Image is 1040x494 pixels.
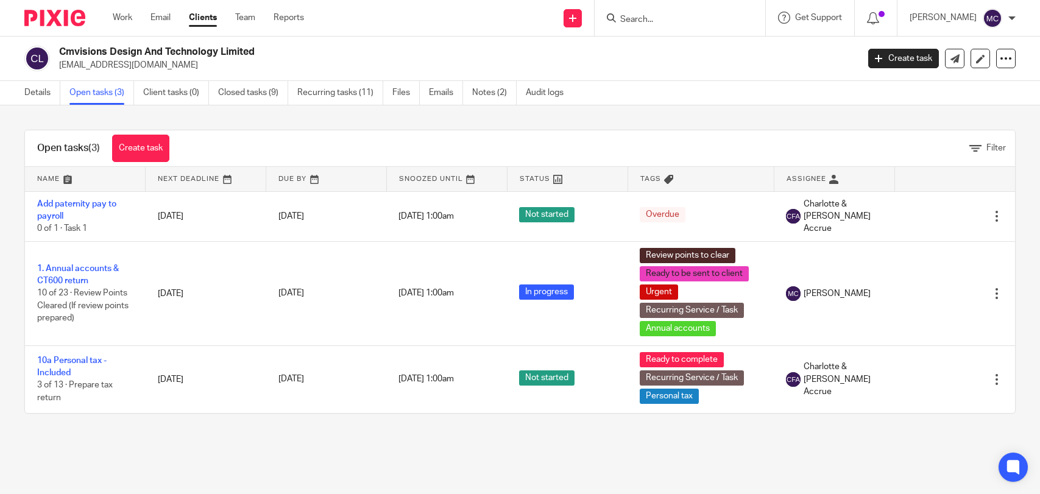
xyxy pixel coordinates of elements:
a: Email [150,12,171,24]
td: [DATE] [146,241,266,345]
span: [DATE] 1:00am [398,289,454,298]
a: Create task [112,135,169,162]
img: svg%3E [786,209,801,224]
span: Tags [640,175,661,182]
span: 10 of 23 · Review Points Cleared (If review points prepared) [37,289,129,322]
span: Charlotte & [PERSON_NAME] Accrue [804,361,882,398]
a: Details [24,81,60,105]
a: Clients [189,12,217,24]
p: [EMAIL_ADDRESS][DOMAIN_NAME] [59,59,850,71]
span: Snoozed Until [399,175,463,182]
span: Get Support [795,13,842,22]
span: [DATE] [278,375,304,384]
span: Recurring Service / Task [640,370,744,386]
span: [DATE] 1:00am [398,375,454,384]
h1: Open tasks [37,142,100,155]
img: svg%3E [786,286,801,301]
a: Closed tasks (9) [218,81,288,105]
a: Create task [868,49,939,68]
a: Notes (2) [472,81,517,105]
span: Not started [519,207,575,222]
a: Reports [274,12,304,24]
a: Files [392,81,420,105]
span: Annual accounts [640,321,716,336]
a: Team [235,12,255,24]
span: Urgent [640,284,678,300]
p: [PERSON_NAME] [910,12,977,24]
a: Emails [429,81,463,105]
span: Ready to be sent to client [640,266,749,281]
span: [DATE] [278,289,304,298]
img: Pixie [24,10,85,26]
a: Add paternity pay to payroll [37,200,116,221]
a: Open tasks (3) [69,81,134,105]
a: Audit logs [526,81,573,105]
span: Ready to complete [640,352,724,367]
td: [DATE] [146,345,266,413]
span: [DATE] 1:00am [398,212,454,221]
span: In progress [519,284,574,300]
h2: Cmvisions Design And Technology Limited [59,46,692,58]
img: svg%3E [786,372,801,387]
a: 10a Personal tax - Included [37,356,107,377]
span: Overdue [640,207,685,222]
span: 0 of 1 · Task 1 [37,224,87,233]
span: (3) [88,143,100,153]
a: Recurring tasks (11) [297,81,383,105]
span: [DATE] [278,212,304,221]
span: Not started [519,370,575,386]
span: Charlotte & [PERSON_NAME] Accrue [804,198,882,235]
td: [DATE] [146,191,266,241]
img: svg%3E [24,46,50,71]
img: svg%3E [983,9,1002,28]
span: Personal tax [640,389,699,404]
span: [PERSON_NAME] [804,288,871,300]
span: Status [520,175,550,182]
span: Review points to clear [640,248,735,263]
a: Client tasks (0) [143,81,209,105]
span: 3 of 13 · Prepare tax return [37,381,113,403]
a: 1. Annual accounts & CT600 return [37,264,119,285]
input: Search [619,15,729,26]
a: Work [113,12,132,24]
span: Recurring Service / Task [640,303,744,318]
span: Filter [986,144,1006,152]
